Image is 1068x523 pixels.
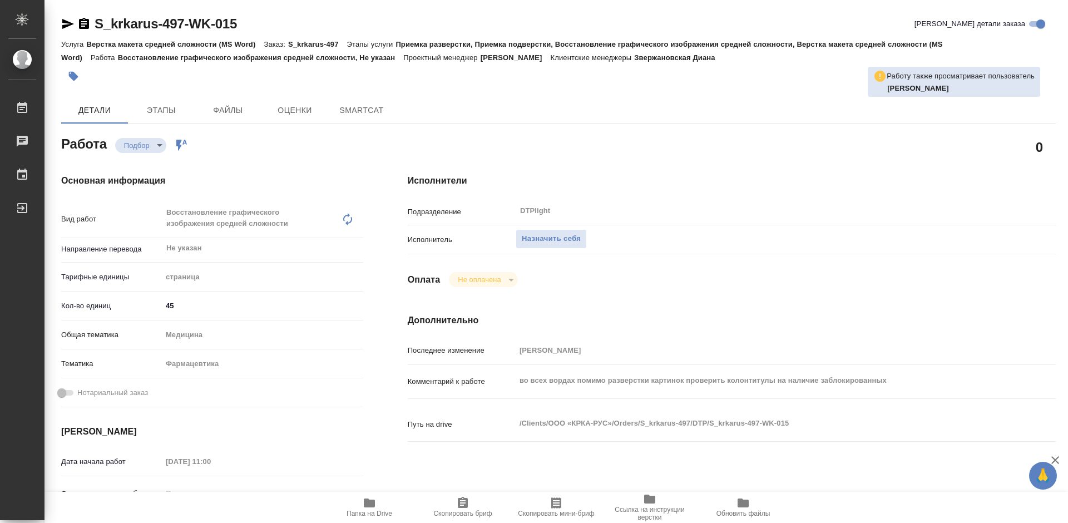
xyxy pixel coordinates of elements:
span: Папка на Drive [347,510,392,517]
span: 🙏 [1034,464,1052,487]
p: Приемка разверстки, Приемка подверстки, Восстановление графического изображения средней сложности... [61,40,943,62]
p: Последнее изменение [408,345,516,356]
b: [PERSON_NAME] [887,84,949,92]
button: Добавить тэг [61,64,86,88]
div: Подбор [449,272,517,287]
p: Проектный менеджер [403,53,480,62]
p: [PERSON_NAME] [481,53,551,62]
p: Исполнитель [408,234,516,245]
input: Пустое поле [516,342,1002,358]
span: Скопировать бриф [433,510,492,517]
button: Скопировать бриф [416,492,510,523]
span: Оценки [268,103,322,117]
div: Фармацевтика [162,354,363,373]
h4: Основная информация [61,174,363,188]
button: 🙏 [1029,462,1057,490]
h4: Оплата [408,273,441,287]
textarea: во всех вордах помимо разверстки картинок проверить колонтитулы на наличие заблокированных [516,371,1002,390]
p: Работу также просматривает пользователь [887,71,1035,82]
p: Звержановская Диана [634,53,723,62]
h2: Работа [61,133,107,153]
input: ✎ Введи что-нибудь [162,298,363,314]
button: Назначить себя [516,229,587,249]
p: Этапы услуги [347,40,396,48]
p: Услуга [61,40,86,48]
button: Обновить файлы [696,492,790,523]
div: Подбор [115,138,166,153]
input: Пустое поле [162,485,259,501]
p: Факт. дата начала работ [61,488,162,499]
p: Восстановление графического изображения средней сложности, Не указан [118,53,404,62]
span: SmartCat [335,103,388,117]
button: Подбор [121,141,153,150]
p: Тарифные единицы [61,272,162,283]
p: Работа [91,53,118,62]
button: Скопировать ссылку [77,17,91,31]
button: Не оплачена [454,275,504,284]
div: Медицина [162,325,363,344]
p: Тематика [61,358,162,369]
p: Общая тематика [61,329,162,341]
p: Зубакова Виктория [887,83,1035,94]
textarea: /Clients/ООО «КРКА-РУС»/Orders/S_krkarus-497/DTP/S_krkarus-497-WK-015 [516,414,1002,433]
button: Ссылка на инструкции верстки [603,492,696,523]
span: Обновить файлы [716,510,770,517]
span: Назначить себя [522,233,581,245]
span: Детали [68,103,121,117]
p: Верстка макета средней сложности (MS Word) [86,40,264,48]
p: Заказ: [264,40,288,48]
p: Комментарий к работе [408,376,516,387]
p: Вид работ [61,214,162,225]
h4: Исполнители [408,174,1056,188]
span: Нотариальный заказ [77,387,148,398]
h4: Дополнительно [408,314,1056,327]
p: Дата начала работ [61,456,162,467]
span: Этапы [135,103,188,117]
span: Файлы [201,103,255,117]
span: Ссылка на инструкции верстки [610,506,690,521]
input: Пустое поле [162,453,259,470]
p: Путь на drive [408,419,516,430]
h4: [PERSON_NAME] [61,425,363,438]
button: Скопировать ссылку для ЯМессенджера [61,17,75,31]
p: Подразделение [408,206,516,218]
p: Кол-во единиц [61,300,162,312]
a: S_krkarus-497-WK-015 [95,16,237,31]
div: страница [162,268,363,287]
p: Клиентские менеджеры [551,53,635,62]
button: Папка на Drive [323,492,416,523]
span: [PERSON_NAME] детали заказа [914,18,1025,29]
p: S_krkarus-497 [288,40,347,48]
h2: 0 [1036,137,1043,156]
span: Скопировать мини-бриф [518,510,594,517]
button: Скопировать мини-бриф [510,492,603,523]
p: Направление перевода [61,244,162,255]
